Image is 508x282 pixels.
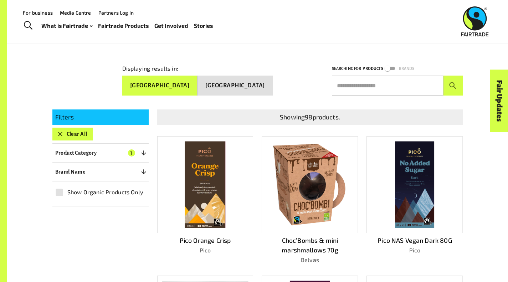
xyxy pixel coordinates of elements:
[41,21,92,31] a: What is Fairtrade
[60,10,91,16] a: Media Centre
[157,236,253,245] p: Pico Orange Crisp
[55,112,146,122] p: Filters
[52,165,149,178] button: Brand Name
[19,17,37,35] a: Toggle Search
[55,149,97,157] p: Product Category
[197,76,273,96] button: [GEOGRAPHIC_DATA]
[98,10,134,16] a: Partners Log In
[122,64,178,73] p: Displaying results in:
[366,236,463,245] p: Pico NAS Vegan Dark 80G
[366,246,463,255] p: Pico
[194,21,213,31] a: Stories
[52,147,149,159] button: Product Category
[55,168,86,176] p: Brand Name
[160,112,460,122] p: Showing 98 products.
[128,149,135,157] span: 1
[67,188,143,196] span: Show Organic Products Only
[332,65,361,72] p: Searching for
[52,128,93,140] button: Clear All
[366,136,463,264] a: Pico NAS Vegan Dark 80GPico
[98,21,149,31] a: Fairtrade Products
[363,65,383,72] p: Products
[157,246,253,255] p: Pico
[399,65,415,72] p: Brands
[122,76,198,96] button: [GEOGRAPHIC_DATA]
[262,236,358,255] p: Choc’Bombs & mini marshmallows 70g
[461,6,489,36] img: Fairtrade Australia New Zealand logo
[23,10,53,16] a: For business
[262,136,358,264] a: Choc’Bombs & mini marshmallows 70gBelvas
[262,256,358,264] p: Belvas
[157,136,253,264] a: Pico Orange CrispPico
[154,21,188,31] a: Get Involved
